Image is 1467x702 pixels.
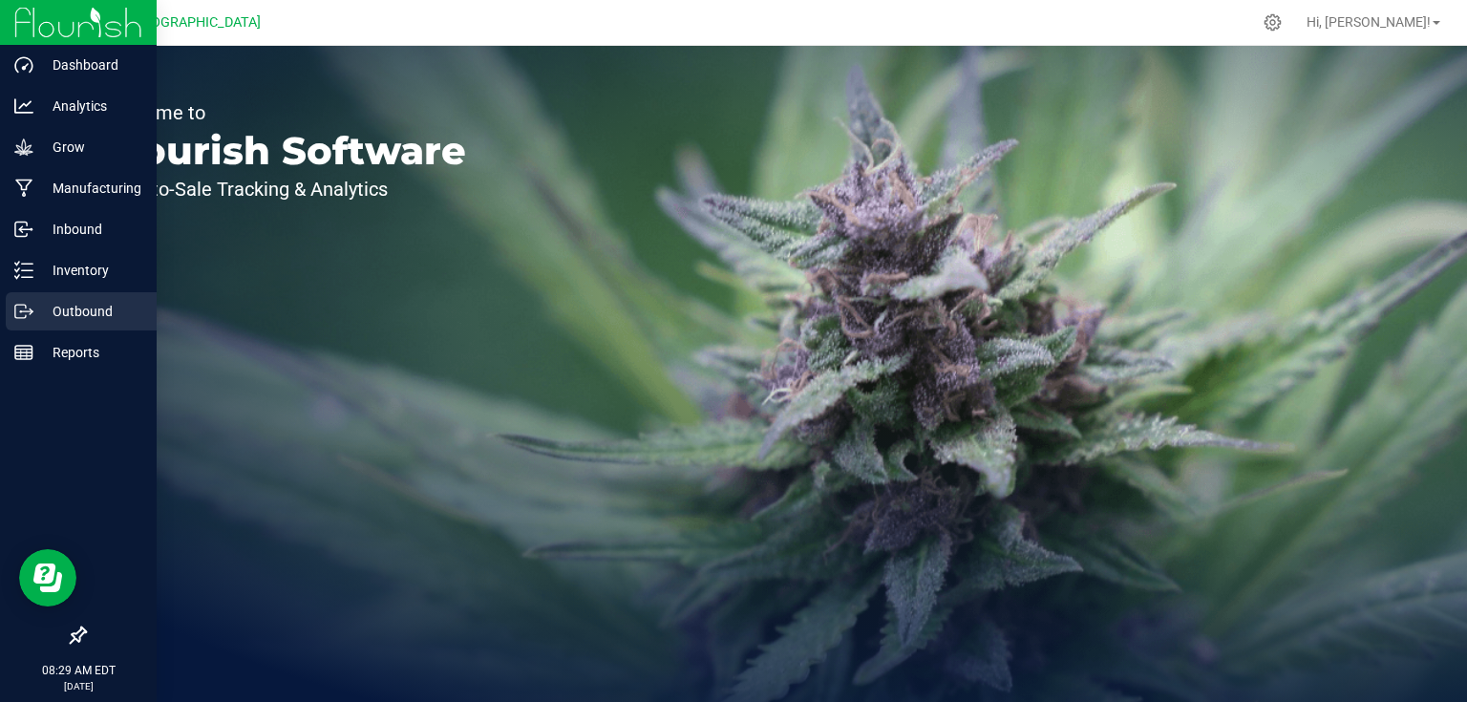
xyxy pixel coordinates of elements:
[33,300,148,323] p: Outbound
[33,136,148,159] p: Grow
[103,103,466,122] p: Welcome to
[130,14,261,31] span: [GEOGRAPHIC_DATA]
[14,343,33,362] inline-svg: Reports
[33,177,148,200] p: Manufacturing
[1307,14,1431,30] span: Hi, [PERSON_NAME]!
[14,220,33,239] inline-svg: Inbound
[33,95,148,117] p: Analytics
[9,662,148,679] p: 08:29 AM EDT
[19,549,76,606] iframe: Resource center
[103,180,466,199] p: Seed-to-Sale Tracking & Analytics
[14,96,33,116] inline-svg: Analytics
[1261,13,1285,32] div: Manage settings
[14,179,33,198] inline-svg: Manufacturing
[33,218,148,241] p: Inbound
[103,132,466,170] p: Flourish Software
[33,53,148,76] p: Dashboard
[14,261,33,280] inline-svg: Inventory
[33,259,148,282] p: Inventory
[14,138,33,157] inline-svg: Grow
[14,302,33,321] inline-svg: Outbound
[33,341,148,364] p: Reports
[9,679,148,693] p: [DATE]
[14,55,33,74] inline-svg: Dashboard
